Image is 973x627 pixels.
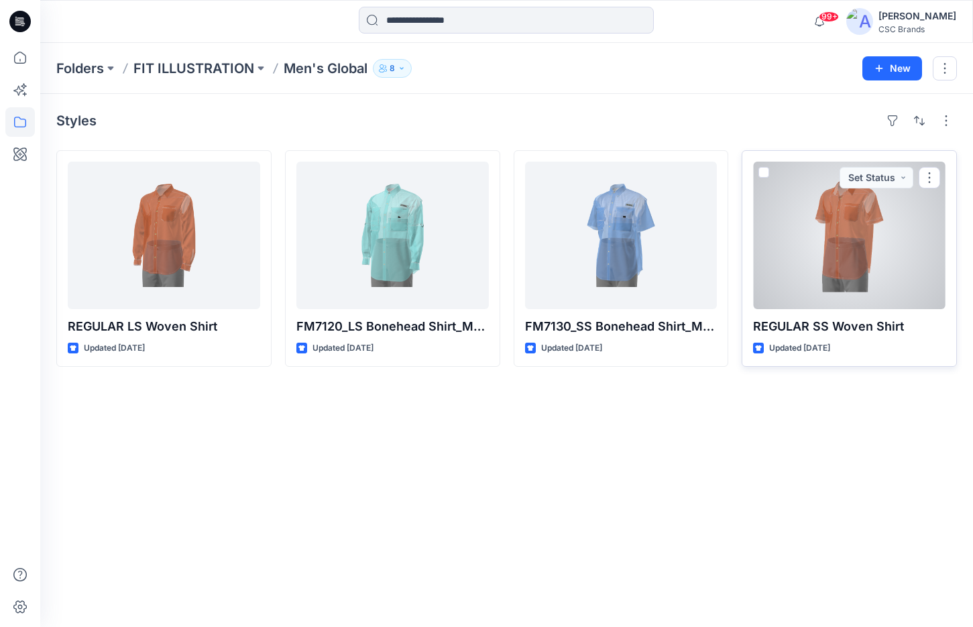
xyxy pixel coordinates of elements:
h4: Styles [56,113,97,129]
p: 8 [390,61,395,76]
p: REGULAR SS Woven Shirt [753,317,946,336]
p: Updated [DATE] [769,341,830,355]
div: CSC Brands [878,24,956,34]
p: REGULAR LS Woven Shirt [68,317,260,336]
button: New [862,56,922,80]
p: Updated [DATE] [84,341,145,355]
a: FIT ILLUSTRATION [133,59,254,78]
p: Updated [DATE] [312,341,374,355]
a: REGULAR SS Woven Shirt [753,162,946,309]
a: REGULAR LS Woven Shirt [68,162,260,309]
a: FM7130_SS Bonehead Shirt_Medium [525,162,718,309]
button: 8 [373,59,412,78]
img: avatar [846,8,873,35]
p: Men's Global [284,59,367,78]
a: FM7120_LS Bonehead Shirt_Medium [296,162,489,309]
a: Folders [56,59,104,78]
div: [PERSON_NAME] [878,8,956,24]
p: FM7120_LS Bonehead Shirt_Medium [296,317,489,336]
p: FM7130_SS Bonehead Shirt_Medium [525,317,718,336]
p: Updated [DATE] [541,341,602,355]
span: 99+ [819,11,839,22]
